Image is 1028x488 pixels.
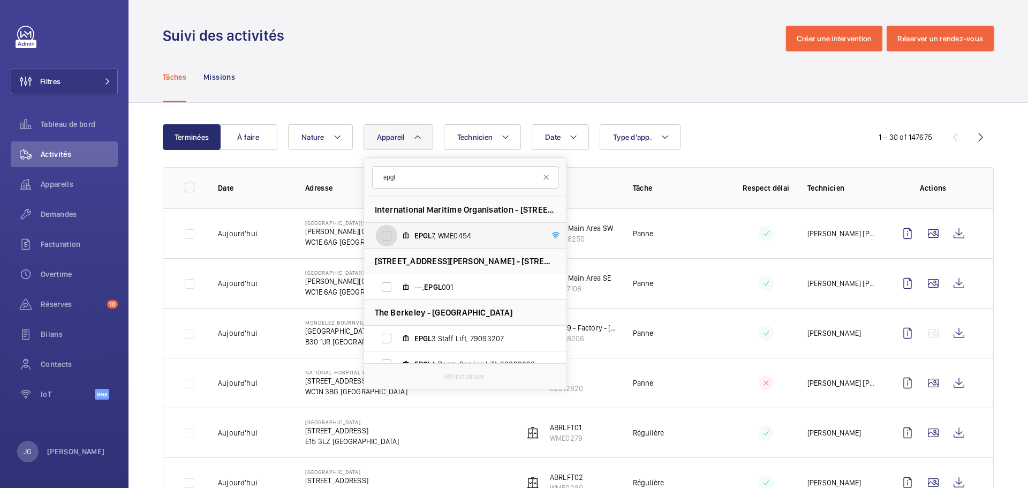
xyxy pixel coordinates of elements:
[41,299,103,310] span: Réserves
[305,276,426,287] p: [PERSON_NAME][GEOGRAPHIC_DATA]
[41,149,118,160] span: Activités
[218,183,288,193] p: Date
[218,328,258,339] p: Aujourd'hui
[742,183,790,193] p: Respect délai
[41,209,118,220] span: Demandes
[305,287,426,297] p: WC1E 6AG [GEOGRAPHIC_DATA]
[895,183,972,193] p: Actions
[879,132,932,142] div: 1 – 30 of 147675
[600,124,681,150] button: Type d'app.
[163,72,186,82] p: Tâches
[532,124,589,150] button: Date
[41,329,118,340] span: Bilans
[633,427,664,438] p: Régulière
[377,133,405,141] span: Appareil
[550,433,583,444] p: WME0279
[305,386,507,397] p: WC1N 3BG [GEOGRAPHIC_DATA]
[375,204,556,215] span: International Maritime Organisation - [STREET_ADDRESS][PERSON_NAME]
[305,319,443,326] p: Mondelez Bournvile
[41,119,118,130] span: Tableau de bord
[550,472,583,483] p: ABRLFT02
[163,124,221,150] button: Terminées
[444,124,521,150] button: Technicien
[24,446,32,457] p: JG
[203,72,235,82] p: Missions
[550,223,613,234] p: EPL6 Main Area SW
[414,359,539,370] span: A Room Service Lift, 33699696
[550,333,616,344] p: 53878206
[47,446,105,457] p: [PERSON_NAME]
[414,333,539,344] span: 3 Staff Lift, 79093207
[550,234,613,244] p: 84608250
[613,133,652,141] span: Type d'app.
[218,228,258,239] p: Aujourd'hui
[550,273,611,283] p: EPL5 Main Area SE
[633,183,725,193] p: Tâche
[424,283,442,291] span: EPGL
[41,239,118,250] span: Facturation
[633,328,654,339] p: Panne
[218,378,258,388] p: Aujourd'hui
[550,422,583,433] p: ABRLFT01
[305,475,399,486] p: [STREET_ADDRESS]
[218,278,258,289] p: Aujourd'hui
[414,231,432,240] span: EPGL
[887,26,994,51] button: Réserver un rendez-vous
[807,278,878,289] p: [PERSON_NAME] [PERSON_NAME]
[107,300,118,309] span: 10
[414,334,432,343] span: EPGL
[305,376,507,386] p: [STREET_ADDRESS]
[305,369,507,376] p: National Hospital for Neurology and [MEDICAL_DATA] (Queen [PERSON_NAME])
[545,133,561,141] span: Date
[375,256,556,267] span: [STREET_ADDRESS][PERSON_NAME] - [STREET_ADDRESS]
[305,326,443,336] p: [GEOGRAPHIC_DATA], [GEOGRAPHIC_DATA]
[807,183,878,193] p: Technicien
[163,26,291,46] h1: Suivi des activités
[414,230,539,241] span: 7, WME0454
[807,228,878,239] p: [PERSON_NAME] [PERSON_NAME]
[457,133,493,141] span: Technicien
[375,307,513,318] span: The Berkeley - [GEOGRAPHIC_DATA]
[305,469,399,475] p: [GEOGRAPHIC_DATA]
[218,477,258,488] p: Aujourd'hui
[807,328,861,339] p: [PERSON_NAME]
[301,133,324,141] span: Nature
[786,26,883,51] button: Créer une intervention
[414,360,432,369] span: EPGL
[807,378,878,388] p: [PERSON_NAME] [PERSON_NAME]
[41,179,118,190] span: Appareils
[372,166,558,189] input: Chercher par appareil ou adresse
[633,278,654,289] p: Panne
[40,76,61,87] span: Filtres
[218,427,258,438] p: Aujourd'hui
[41,359,118,370] span: Contacts
[807,427,861,438] p: [PERSON_NAME]
[364,124,433,150] button: Appareil
[288,124,353,150] button: Nature
[95,389,109,400] span: Beta
[633,228,654,239] p: Panne
[550,283,611,294] p: 85747108
[305,183,507,193] p: Adresse
[305,425,399,436] p: [STREET_ADDRESS]
[305,436,399,447] p: E15 3LZ [GEOGRAPHIC_DATA]
[11,69,118,94] button: Filtres
[633,378,654,388] p: Panne
[41,269,118,280] span: Overtime
[305,220,426,226] p: [GEOGRAPHIC_DATA][MEDICAL_DATA] (UCLH)
[633,477,664,488] p: Régulière
[305,419,399,425] p: [GEOGRAPHIC_DATA]
[524,183,616,193] p: Appareil
[305,226,426,237] p: [PERSON_NAME][GEOGRAPHIC_DATA]
[305,237,426,247] p: WC1E 6AG [GEOGRAPHIC_DATA]
[220,124,277,150] button: À faire
[550,322,616,333] p: Lift 59 - Factory - [GEOGRAPHIC_DATA]
[807,477,861,488] p: [PERSON_NAME]
[41,389,95,400] span: IoT
[305,336,443,347] p: B30 1JR [GEOGRAPHIC_DATA]
[305,269,426,276] p: [GEOGRAPHIC_DATA][MEDICAL_DATA] (UCLH)
[414,282,539,292] span: ---, 001
[526,426,539,439] img: elevator.svg
[445,371,485,382] p: Réinitialiser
